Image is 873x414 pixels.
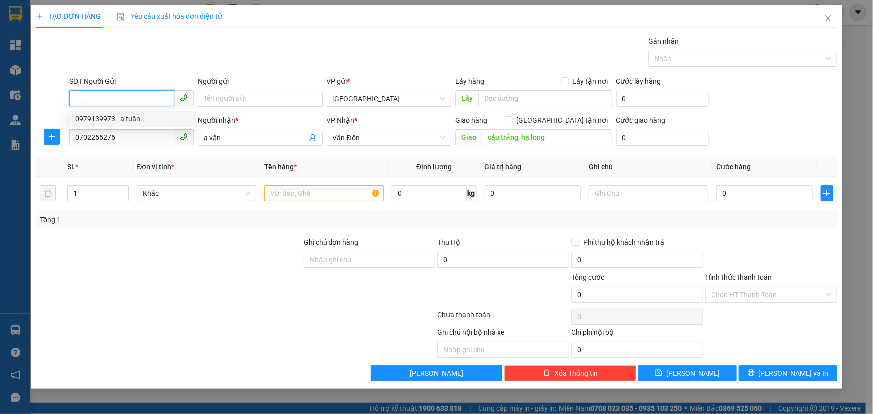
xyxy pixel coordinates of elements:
[327,116,355,124] span: VP Nhận
[264,163,297,171] span: Tên hàng
[69,111,194,127] div: 0979139973 - a tuấn
[485,163,522,171] span: Giá trị hàng
[705,273,772,281] label: Hình thức thanh toán
[180,94,188,102] span: phone
[75,113,188,124] div: 0979139973 - a tuấn
[589,185,708,201] input: Ghi Chú
[117,13,125,21] img: icon
[513,115,612,126] span: [GEOGRAPHIC_DATA] tận nơi
[304,252,436,268] input: Ghi chú đơn hàng
[437,238,460,246] span: Thu Hộ
[36,12,101,20] span: TẠO ĐƠN HÀNG
[739,365,837,381] button: printer[PERSON_NAME] và In
[478,90,612,106] input: Dọc đường
[821,185,833,201] button: plus
[759,368,829,379] span: [PERSON_NAME] và In
[485,185,581,201] input: 0
[638,365,737,381] button: save[PERSON_NAME]
[585,157,712,177] th: Ghi chú
[554,368,598,379] span: Xóa Thông tin
[69,76,194,87] div: SĐT Người Gửi
[616,130,709,146] input: Cước giao hàng
[333,130,445,145] span: Vân Đồn
[117,12,222,20] span: Yêu cầu xuất hóa đơn điện tử
[504,365,636,381] button: deleteXóa Thông tin
[327,76,451,87] div: VP gửi
[648,37,679,45] label: Gán nhãn
[616,116,666,124] label: Cước giao hàng
[44,129,60,145] button: plus
[143,186,250,201] span: Khác
[455,77,484,85] span: Lấy hàng
[748,369,755,377] span: printer
[437,309,571,327] div: Chưa thanh toán
[814,5,842,33] button: Close
[616,91,709,107] input: Cước lấy hàng
[437,327,569,342] div: Ghi chú nội bộ nhà xe
[467,185,477,201] span: kg
[569,76,612,87] span: Lấy tận nơi
[333,91,445,106] span: Hà Nội
[571,327,703,342] div: Chi phí nội bộ
[198,115,322,126] div: Người nhận
[40,185,56,201] button: delete
[304,238,359,246] label: Ghi chú đơn hàng
[666,368,720,379] span: [PERSON_NAME]
[437,342,569,358] input: Nhập ghi chú
[455,90,478,106] span: Lấy
[716,163,751,171] span: Cước hàng
[416,163,452,171] span: Định lượng
[371,365,503,381] button: [PERSON_NAME]
[821,189,833,197] span: plus
[198,76,322,87] div: Người gửi
[309,134,317,142] span: user-add
[655,369,662,377] span: save
[579,237,668,248] span: Phí thu hộ khách nhận trả
[482,129,612,145] input: Dọc đường
[137,163,174,171] span: Đơn vị tính
[455,116,487,124] span: Giao hàng
[36,13,43,20] span: plus
[543,369,550,377] span: delete
[67,163,75,171] span: SL
[410,368,463,379] span: [PERSON_NAME]
[44,133,59,141] span: plus
[180,133,188,141] span: phone
[455,129,482,145] span: Giao
[571,273,604,281] span: Tổng cước
[264,185,384,201] input: VD: Bàn, Ghế
[616,77,661,85] label: Cước lấy hàng
[40,214,337,225] div: Tổng: 1
[824,14,832,22] span: close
